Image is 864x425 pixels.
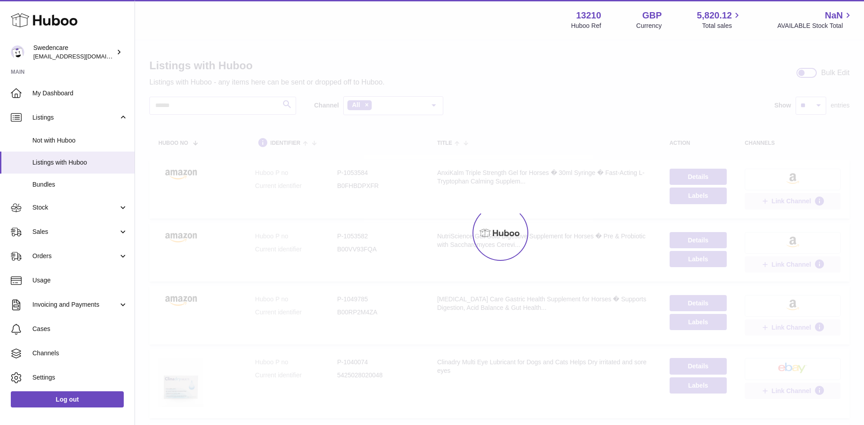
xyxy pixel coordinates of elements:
span: Settings [32,373,128,382]
span: AVAILABLE Stock Total [777,22,853,30]
span: 5,820.12 [697,9,732,22]
span: Channels [32,349,128,358]
div: Swedencare [33,44,114,61]
a: Log out [11,391,124,407]
span: Not with Huboo [32,136,128,145]
span: Orders [32,252,118,260]
span: Total sales [702,22,742,30]
span: Cases [32,325,128,333]
a: 5,820.12 Total sales [697,9,742,30]
span: Stock [32,203,118,212]
span: NaN [825,9,843,22]
span: Listings with Huboo [32,158,128,167]
strong: GBP [642,9,661,22]
span: Invoicing and Payments [32,300,118,309]
div: Currency [636,22,662,30]
strong: 13210 [576,9,601,22]
div: Huboo Ref [571,22,601,30]
span: My Dashboard [32,89,128,98]
span: Listings [32,113,118,122]
span: [EMAIL_ADDRESS][DOMAIN_NAME] [33,53,132,60]
span: Sales [32,228,118,236]
span: Bundles [32,180,128,189]
a: NaN AVAILABLE Stock Total [777,9,853,30]
img: internalAdmin-13210@internal.huboo.com [11,45,24,59]
span: Usage [32,276,128,285]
